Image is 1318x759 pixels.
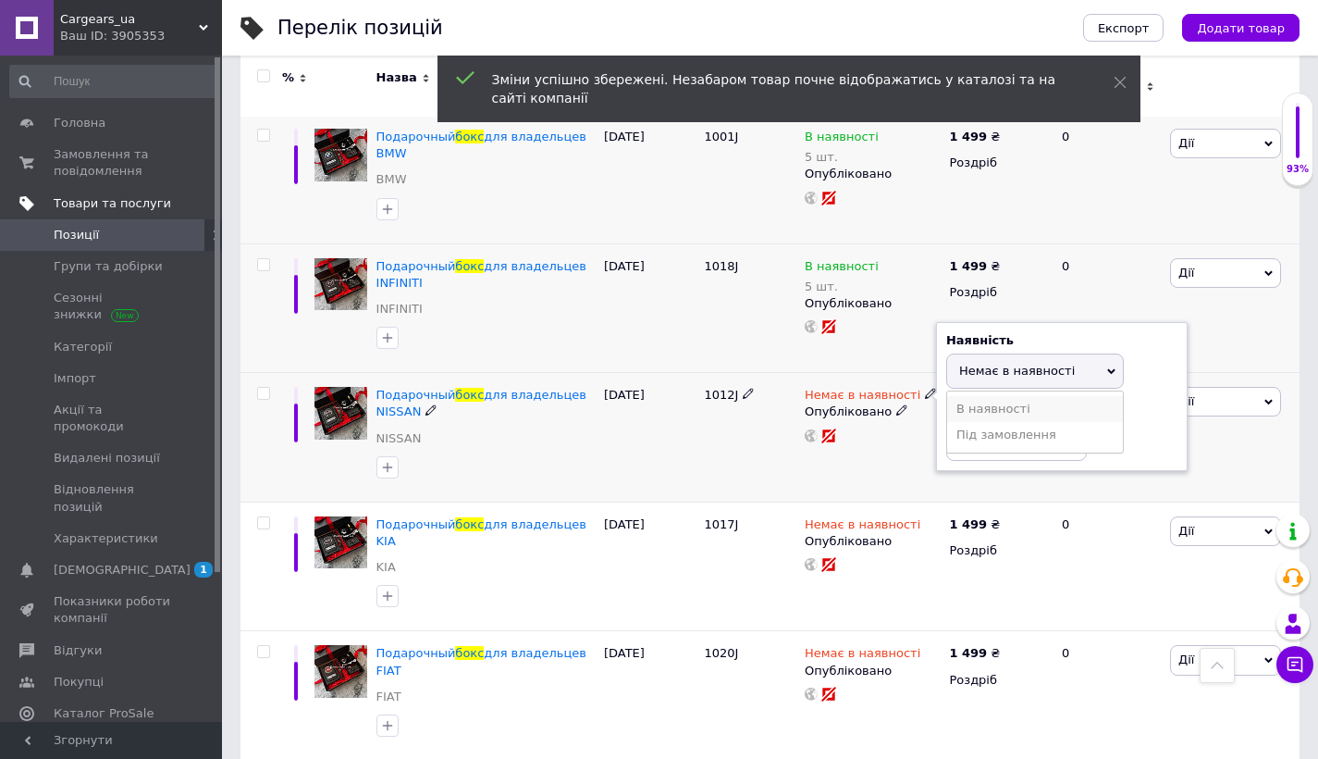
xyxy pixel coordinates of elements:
[314,645,367,698] img: Подарочный бокс для владельцев FIAT
[946,332,1177,349] div: Наявність
[314,258,367,311] img: Подарочный бокс для владельцев INFINITI
[949,672,1046,689] div: Роздріб
[54,258,163,275] span: Групи та добірки
[949,129,1000,145] div: ₴
[376,517,456,531] span: Подарочный
[54,481,171,515] span: Відновлення позицій
[805,280,879,293] div: 5 шт.
[54,370,96,387] span: Імпорт
[1083,14,1164,42] button: Експорт
[376,430,422,447] a: NISSAN
[376,171,407,188] a: BMW
[949,542,1046,559] div: Роздріб
[704,517,738,531] span: 1017J
[1178,266,1194,280] span: Дії
[949,284,1046,301] div: Роздріб
[376,259,586,290] a: Подарочныйбоксдля владельцев INFINITI
[1178,653,1194,666] span: Дії
[949,258,1000,275] div: ₴
[805,150,879,164] div: 5 шт.
[805,517,920,537] span: Немає в наявності
[1051,243,1165,373] div: 0
[805,404,940,420] div: Опубліковано
[455,259,484,273] span: бокс
[376,517,586,548] span: для владельцев KIA
[54,705,154,722] span: Каталог ProSale
[599,373,700,503] div: [DATE]
[376,689,401,705] a: FIAT
[805,533,940,550] div: Опубліковано
[949,645,1000,662] div: ₴
[54,227,99,243] span: Позиції
[1051,115,1165,244] div: 0
[194,562,213,578] span: 1
[949,517,987,531] b: 1 499
[60,11,199,28] span: Cargears_ua
[805,259,879,279] span: В наявності
[1178,524,1194,538] span: Дії
[1178,136,1194,150] span: Дії
[54,674,104,691] span: Покупці
[277,19,443,38] div: Перелік позицій
[949,646,987,660] b: 1 499
[599,243,700,373] div: [DATE]
[376,130,456,143] span: Подарочный
[376,388,586,418] a: Подарочныйбоксдля владельцев NISSAN
[704,646,738,660] span: 1020J
[455,517,484,531] span: бокс
[947,396,1123,422] li: В наявності
[1098,21,1150,35] span: Експорт
[54,146,171,180] span: Замовлення та повідомлення
[54,339,112,355] span: Категорії
[54,290,171,323] span: Сезонні знижки
[1276,646,1313,683] button: Чат з покупцем
[704,259,738,273] span: 1018J
[949,155,1046,171] div: Роздріб
[1182,14,1300,42] button: Додати товар
[959,364,1075,378] span: Немає в наявності
[376,388,456,402] span: Подарочный
[949,516,1000,533] div: ₴
[54,402,171,435] span: Акції та промокоди
[455,646,484,660] span: бокс
[599,502,700,631] div: [DATE]
[492,70,1067,107] div: Зміни успішно збережені. Незабаром товар почне відображатись у каталозі та на сайті компанії
[1051,502,1165,631] div: 0
[805,166,940,182] div: Опубліковано
[54,593,171,627] span: Показники роботи компанії
[314,387,367,440] img: Подарочный бокс для владельцев NISSAN
[54,562,191,579] span: [DEMOGRAPHIC_DATA]
[376,301,423,317] a: INFINITI
[704,388,738,402] span: 1012J
[314,129,367,181] img: Подарочный бокс для владельцев BMW
[376,646,586,677] span: для владельцев FIAT
[949,130,987,143] b: 1 499
[376,517,586,548] a: Подарочныйбоксдля владельцев KIA
[947,422,1123,448] li: Під замовлення
[805,388,920,407] span: Немає в наявності
[54,642,102,659] span: Відгуки
[9,65,218,98] input: Пошук
[54,115,105,131] span: Головна
[455,130,484,143] span: бокс
[376,69,417,86] span: Назва
[805,130,879,149] span: В наявності
[376,646,586,677] a: Подарочныйбоксдля владельцев FIAT
[805,646,920,666] span: Немає в наявності
[314,516,367,569] img: Подарочный бокс для владельцев KIA
[1283,163,1312,176] div: 93%
[376,559,396,576] a: KIA
[60,28,222,44] div: Ваш ID: 3905353
[949,259,987,273] b: 1 499
[1197,21,1285,35] span: Додати товар
[376,259,456,273] span: Подарочный
[376,646,456,660] span: Подарочный
[54,195,171,212] span: Товари та послуги
[599,115,700,244] div: [DATE]
[805,295,940,312] div: Опубліковано
[455,388,484,402] span: бокс
[376,259,586,290] span: для владельцев INFINITI
[805,663,940,679] div: Опубліковано
[54,530,158,547] span: Характеристики
[376,130,586,160] a: Подарочныйбоксдля владельцев BMW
